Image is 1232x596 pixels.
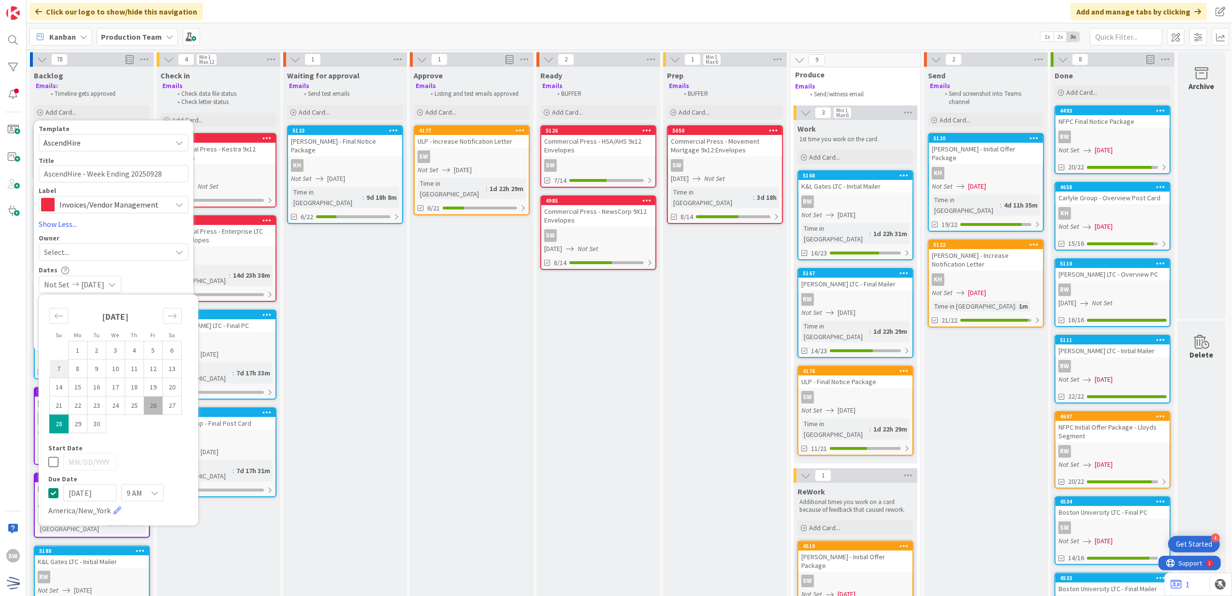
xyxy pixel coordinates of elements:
span: : [362,192,364,203]
span: Add Card... [940,116,971,124]
div: 4534Boston University LTC - Final PC [1056,497,1170,519]
div: 4d 11h 35m [1001,200,1040,210]
i: Not Set [291,174,312,183]
div: 9d 18h 8m [364,192,399,203]
td: Choose Monday, 09/01/2025 12:00 PM as your check-in date. It’s available. [69,341,87,359]
span: Kanban [49,31,76,43]
td: Choose Friday, 09/26/2025 12:00 PM as your check-in date. It’s available. [144,396,163,415]
input: MM/DD/YYYY [63,484,116,502]
div: Max 6 [836,113,849,118]
div: Carlyle Group - Overview Post Card [1056,192,1170,204]
span: Start Date [48,445,83,451]
li: BUFFER [552,90,655,98]
div: KH [35,412,149,425]
span: 1 [431,54,448,65]
i: Not Set [1058,146,1079,154]
b: Production Team [101,32,162,42]
span: 15/16 [1068,238,1084,249]
span: Invoices/Vendor Management [59,198,167,211]
div: RW [798,195,913,208]
span: 2 [558,54,574,65]
div: SW [671,159,683,172]
td: Choose Wednesday, 09/03/2025 12:00 PM as your check-in date. It’s available. [106,341,125,359]
td: Choose Sunday, 09/14/2025 12:00 PM as your check-in date. It’s available. [50,378,69,396]
div: Archive [1189,80,1215,92]
span: : [1015,301,1016,312]
li: Send/witness email [805,90,910,98]
div: SW [798,575,913,587]
span: [DATE] [544,244,562,254]
div: SW [544,229,557,242]
div: Time in [GEOGRAPHIC_DATA] [932,301,1015,312]
img: Visit kanbanzone.com [6,6,20,20]
div: 5167[PERSON_NAME] LTC - Final Mailer [798,269,913,290]
span: [DATE] [1058,298,1076,308]
span: Approve [414,71,443,80]
td: Selected as end date. Sunday, 09/28/2025 12:00 PM [50,415,69,433]
div: KH [932,273,944,286]
strong: [DATE] [102,311,129,322]
td: Choose Thursday, 09/11/2025 12:00 PM as your check-in date. It’s available. [125,359,144,378]
input: Quick Filter... [1090,28,1162,45]
div: 4658Carlyle Group - Overview Post Card [1056,183,1170,204]
div: 5123 [292,127,402,134]
div: 5122[PERSON_NAME] - Increase Notification Letter [929,240,1043,270]
div: Time in [GEOGRAPHIC_DATA] [932,194,1000,216]
div: 5123 [288,126,402,135]
div: KH [291,159,304,172]
td: Choose Sunday, 09/21/2025 12:00 PM as your check-in date. It’s available. [50,396,69,415]
div: 4177 [415,126,529,135]
div: 5050 [672,127,782,134]
i: Not Set [932,182,953,191]
div: 5113[PERSON_NAME] LTC - Final PC [161,311,275,332]
td: Choose Saturday, 09/06/2025 12:00 PM as your check-in date. It’s available. [163,341,182,359]
li: Timeline gets approved [45,90,148,98]
strong: Emails [416,82,436,90]
i: Not Set [801,210,822,219]
strong: Emails [36,82,56,90]
div: 5120 [929,134,1043,143]
span: : [870,228,871,239]
span: 9 AM [127,486,142,500]
img: avatar [6,576,20,590]
div: 5168K&L Gates LTC - Initial Mailer [798,171,913,193]
span: [DATE] [1095,222,1113,232]
span: Ready [540,71,562,80]
span: Work [797,124,816,134]
a: Show Less... [39,218,188,230]
div: Max 12 [199,60,214,64]
span: : [486,183,487,194]
div: 5188 [35,547,149,555]
div: 5168 [803,172,913,179]
span: : [1000,200,1001,210]
div: 5125 [166,217,275,224]
div: Commercial Press - NewsCorp 9X12 Envelopes [541,205,655,226]
small: Su [56,331,62,339]
span: [DATE] [671,174,689,184]
span: Add Card... [172,116,203,124]
div: RW [1056,131,1170,143]
div: Commercial Press - Enterprise LTC 9x12 Envelopes [161,225,275,246]
i: Not Set [198,182,218,191]
span: Done [1055,71,1073,80]
span: 78 [51,54,68,65]
div: 3d 18h [754,192,779,203]
div: Min 1 [706,55,717,60]
span: Support [20,1,44,13]
td: Choose Thursday, 09/04/2025 12:00 PM as your check-in date. It’s available. [125,341,144,359]
div: 4176 [798,367,913,375]
div: 5050 [668,126,782,135]
span: [DATE] [838,210,855,220]
i: Not Set [1058,222,1079,231]
div: 4658 [1056,183,1170,192]
div: Time in [GEOGRAPHIC_DATA] [801,223,870,244]
span: [DATE] [838,308,855,318]
li: Listing and test emails approved [425,90,528,98]
div: Calendar [39,299,192,445]
li: Check letter status [172,98,275,106]
div: 4985Commercial Press - NewsCorp 9X12 Envelopes [541,196,655,226]
span: Check in [160,71,190,80]
div: Commercial Press - HSA/AHS 9x12 Envelopes [541,135,655,156]
span: Add Card... [299,108,330,117]
span: 21/22 [942,315,957,326]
